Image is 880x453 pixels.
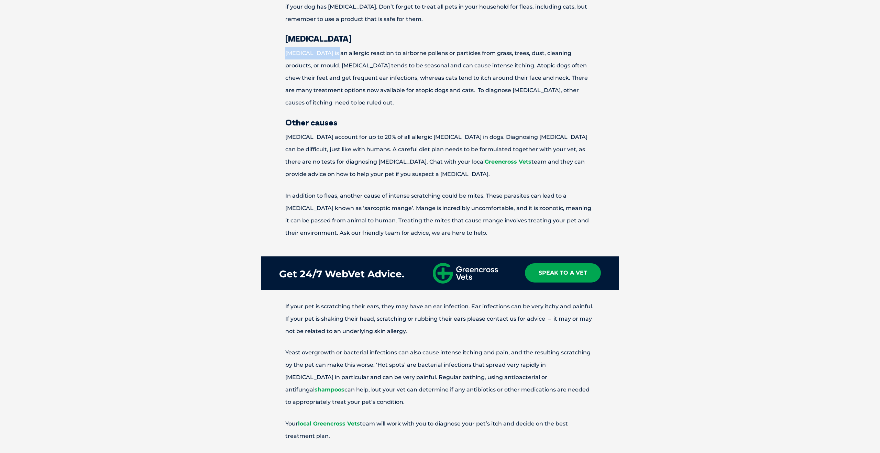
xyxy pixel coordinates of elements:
[261,118,619,126] h3: Other causes
[261,190,619,239] p: In addition to fleas, another cause of intense scratching could be mites. These parasites can lea...
[525,263,601,283] a: Speak To A Vet
[261,34,619,43] h3: [MEDICAL_DATA]
[298,420,360,427] a: local Greencross Vets
[279,263,404,285] div: Get 24/7 WebVet Advice.
[315,386,344,393] a: shampoos
[261,418,619,442] p: Your team will work with you to diagnose your pet’s itch and decide on the best treatment plan.
[261,346,619,408] p: Yeast overgrowth or bacterial infections can also cause intense itching and pain, and the resulti...
[485,158,531,165] a: Greencross Vets
[433,263,498,284] img: gxv-logo-horizontal.svg
[261,131,619,180] p: [MEDICAL_DATA] account for up to 20% of all allergic [MEDICAL_DATA] in dogs. Diagnosing [MEDICAL_...
[261,47,619,109] p: [MEDICAL_DATA] is an allergic reaction to airborne pollens or particles from grass, trees, dust, ...
[261,300,619,338] p: If your pet is scratching their ears, they may have an ear infection. Ear infections can be very ...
